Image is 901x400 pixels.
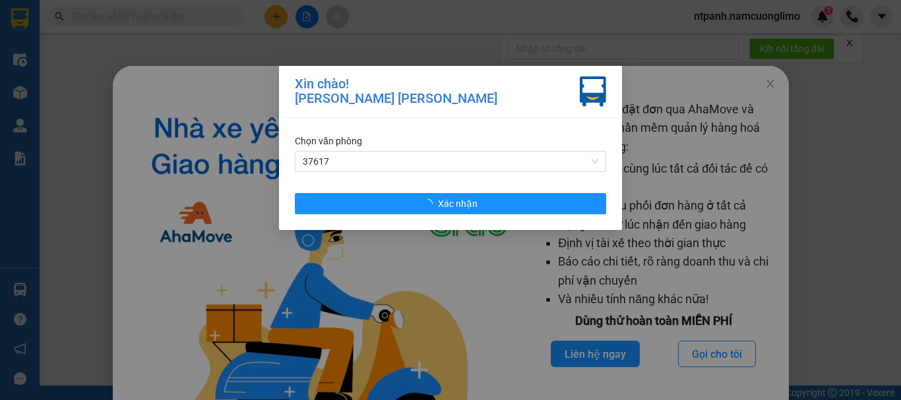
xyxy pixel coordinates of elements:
img: vxr-icon [580,76,606,107]
span: Xác nhận [438,196,478,211]
div: Chọn văn phòng [295,134,606,148]
div: Xin chào! [PERSON_NAME] [PERSON_NAME] [295,76,497,107]
span: loading [423,199,438,208]
span: 37617 [303,152,598,171]
button: Xác nhận [295,193,606,214]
